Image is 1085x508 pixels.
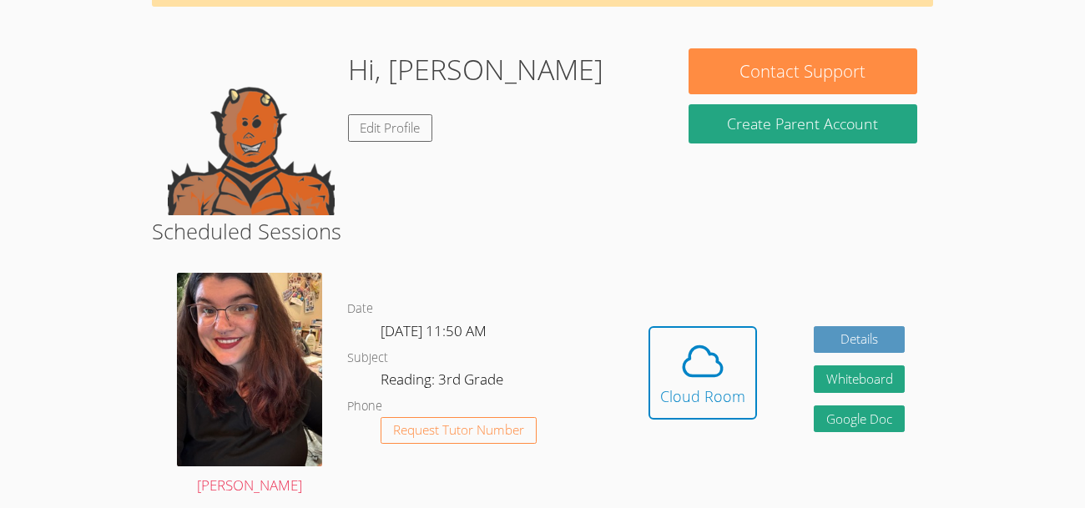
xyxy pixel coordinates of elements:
[347,348,388,369] dt: Subject
[660,385,745,408] div: Cloud Room
[814,365,906,393] button: Whiteboard
[347,396,382,417] dt: Phone
[648,326,757,420] button: Cloud Room
[381,368,507,396] dd: Reading: 3rd Grade
[381,321,487,340] span: [DATE] 11:50 AM
[814,326,906,354] a: Details
[177,273,322,498] a: [PERSON_NAME]
[393,424,524,436] span: Request Tutor Number
[152,215,933,247] h2: Scheduled Sessions
[689,104,918,143] button: Create Parent Account
[177,273,322,466] img: IMG_7509.jpeg
[689,48,918,94] button: Contact Support
[348,48,603,91] h1: Hi, [PERSON_NAME]
[168,48,335,215] img: default.png
[814,405,906,433] a: Google Doc
[348,114,433,142] a: Edit Profile
[347,299,373,319] dt: Date
[381,417,537,445] button: Request Tutor Number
